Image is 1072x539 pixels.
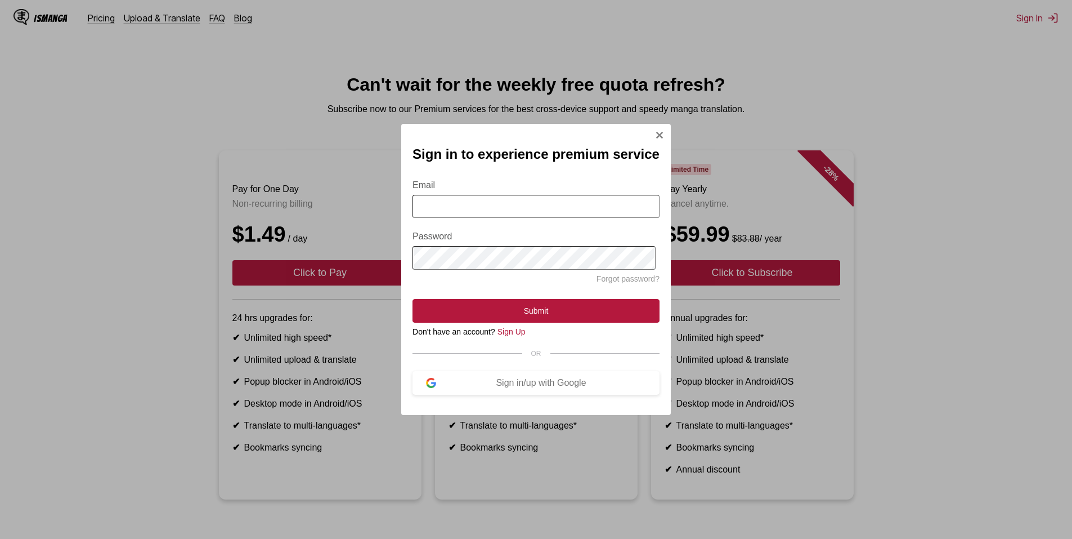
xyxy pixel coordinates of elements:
label: Password [412,231,660,242]
button: Sign in/up with Google [412,371,660,395]
a: Forgot password? [596,274,660,283]
img: google-logo [426,378,436,388]
img: Close [655,131,664,140]
div: OR [412,350,660,358]
h2: Sign in to experience premium service [412,146,660,162]
a: Sign Up [497,327,526,336]
div: Sign in/up with Google [436,378,646,388]
label: Email [412,180,660,190]
div: Don't have an account? [412,327,660,336]
div: Sign In Modal [401,124,671,415]
button: Submit [412,299,660,323]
